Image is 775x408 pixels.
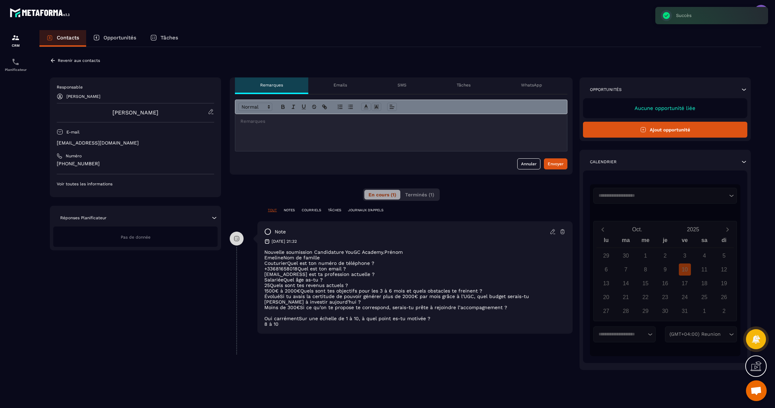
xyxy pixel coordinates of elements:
[260,82,283,88] p: Remarques
[264,255,566,260] p: EmelineNom de famille
[302,208,321,213] p: COURRIELS
[57,84,214,90] p: Responsable
[517,158,540,169] button: Annuler
[57,181,214,187] p: Voir toutes les informations
[143,30,185,47] a: Tâches
[590,87,622,92] p: Opportunités
[275,229,286,235] p: note
[264,249,566,255] p: Nouvelle soumission Candidature YouGC Academy.Prénom
[583,122,747,138] button: Ajout opportunité
[264,321,566,327] p: 8 à 10
[264,277,566,282] p: SalariéeQuel âge as-tu ?
[121,235,151,240] span: Pas de donnée
[66,129,80,135] p: E-mail
[746,380,767,401] div: Ouvrir le chat
[39,30,86,47] a: Contacts
[66,153,82,159] p: Numéro
[457,82,471,88] p: Tâches
[268,208,277,213] p: TOUT
[112,109,158,116] a: [PERSON_NAME]
[10,6,72,19] img: logo
[2,53,29,77] a: schedulerschedulerPlanificateur
[521,82,542,88] p: WhatsApp
[368,192,396,197] span: En cours (1)
[66,94,100,99] p: [PERSON_NAME]
[405,192,434,197] span: Terminés (1)
[2,28,29,53] a: formationformationCRM
[264,294,566,305] p: ÉvoluéSi tu avais la certitude de pouvoir générer plus de 2000€ par mois grâce à l'UGC, quel budg...
[590,159,617,165] p: Calendrier
[264,260,566,266] p: CouturierQuel est ton numéro de téléphone ?
[401,190,438,200] button: Terminés (1)
[11,34,20,42] img: formation
[590,105,740,111] p: Aucune opportunité liée
[264,266,566,271] p: +33681658018Quel est ton email ?
[398,82,407,88] p: SMS
[57,140,214,146] p: [EMAIL_ADDRESS][DOMAIN_NAME]
[284,208,295,213] p: NOTES
[57,35,79,41] p: Contacts
[264,288,566,294] p: 1500€ à 2000€Quels sont tes objectifs pour les 3 à 6 mois et quels obstacles te freinent ?
[544,158,567,169] button: Envoyer
[364,190,400,200] button: En cours (1)
[86,30,143,47] a: Opportunités
[264,282,566,288] p: 25Quels sont tes revenus actuels ?
[58,58,100,63] p: Revenir aux contacts
[161,35,178,41] p: Tâches
[264,316,566,321] p: Oui carrémentSur une échelle de 1 à 10, à quel point es-tu motivée ?
[348,208,383,213] p: JOURNAUX D'APPELS
[2,44,29,47] p: CRM
[272,239,297,244] p: [DATE] 21:32
[60,215,107,221] p: Réponses Planificateur
[334,82,347,88] p: Emails
[328,208,341,213] p: TÂCHES
[57,160,214,167] p: [PHONE_NUMBER]
[103,35,136,41] p: Opportunités
[11,58,20,66] img: scheduler
[2,68,29,72] p: Planificateur
[264,271,566,277] p: [EMAIL_ADDRESS] est ta profession actuelle ?
[548,160,564,167] div: Envoyer
[264,305,566,310] p: Moins de 300€Si ce qu’on te propose te correspond, serais-tu prête à rejoindre l’accompagnement ?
